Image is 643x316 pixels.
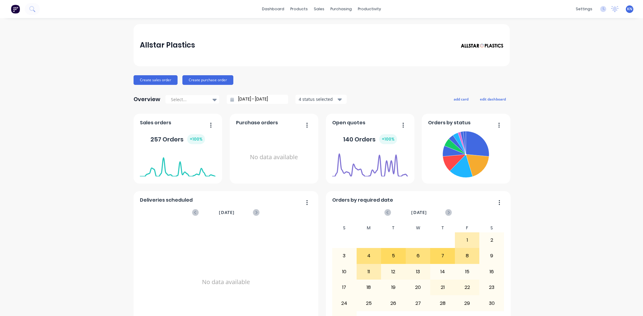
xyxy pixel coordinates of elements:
[357,280,381,295] div: 18
[430,248,455,263] div: 7
[187,134,205,144] div: + 100 %
[480,264,504,279] div: 16
[406,224,430,232] div: W
[455,296,479,311] div: 29
[140,119,171,126] span: Sales orders
[480,296,504,311] div: 30
[332,197,393,204] span: Orders by required date
[573,5,595,14] div: settings
[332,280,356,295] div: 17
[455,233,479,248] div: 1
[455,280,479,295] div: 22
[455,248,479,263] div: 8
[480,280,504,295] div: 23
[332,296,356,311] div: 24
[381,224,406,232] div: T
[455,224,480,232] div: F
[259,5,287,14] a: dashboard
[11,5,20,14] img: Factory
[476,95,510,103] button: edit dashboard
[406,280,430,295] div: 20
[332,119,365,126] span: Open quotes
[182,75,233,85] button: Create purchase order
[236,119,278,126] span: Purchase orders
[140,39,195,51] div: Allstar Plastics
[332,264,356,279] div: 10
[430,264,455,279] div: 14
[406,248,430,263] div: 6
[379,134,397,144] div: + 100 %
[327,5,355,14] div: purchasing
[406,264,430,279] div: 13
[381,296,405,311] div: 26
[287,5,311,14] div: products
[357,224,381,232] div: M
[343,134,397,144] div: 140 Orders
[140,197,193,204] span: Deliveries scheduled
[461,43,503,48] img: Allstar Plastics
[381,264,405,279] div: 12
[430,296,455,311] div: 28
[295,95,347,104] button: 4 status selected
[406,296,430,311] div: 27
[381,280,405,295] div: 19
[450,95,472,103] button: add card
[480,248,504,263] div: 9
[430,280,455,295] div: 21
[411,209,427,216] span: [DATE]
[332,224,357,232] div: S
[134,93,160,105] div: Overview
[479,224,504,232] div: S
[134,75,178,85] button: Create sales order
[219,209,235,216] span: [DATE]
[332,248,356,263] div: 3
[355,5,384,14] div: productivity
[357,264,381,279] div: 11
[150,134,205,144] div: 257 Orders
[428,119,471,126] span: Orders by status
[430,224,455,232] div: T
[627,6,632,12] span: KN
[357,296,381,311] div: 25
[357,248,381,263] div: 4
[299,96,337,102] div: 4 status selected
[480,233,504,248] div: 2
[236,129,312,186] div: No data available
[311,5,327,14] div: sales
[455,264,479,279] div: 15
[381,248,405,263] div: 5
